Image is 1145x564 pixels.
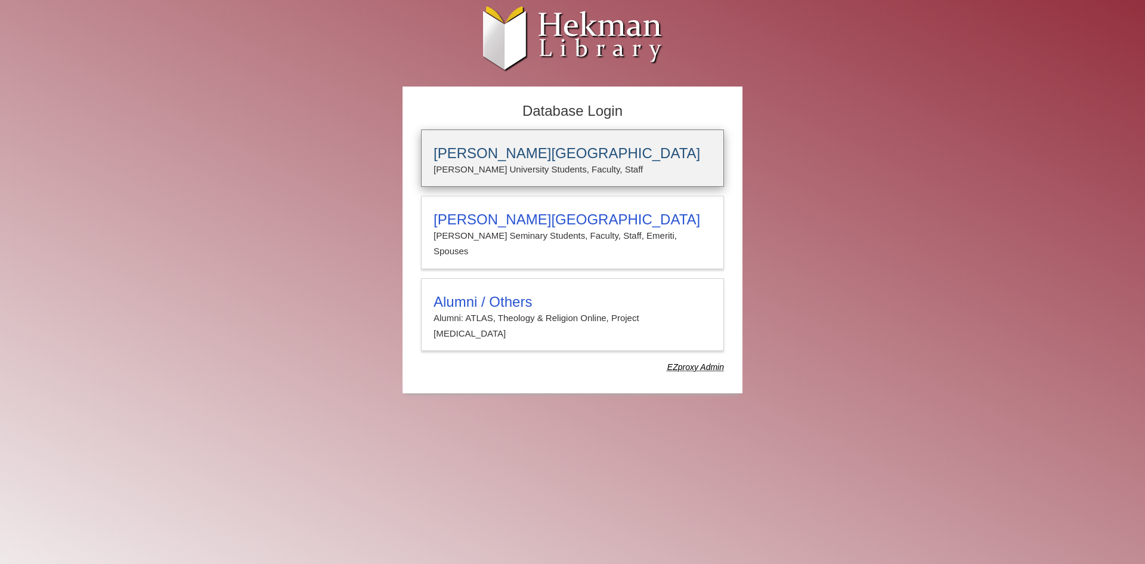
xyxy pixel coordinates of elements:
[421,196,724,269] a: [PERSON_NAME][GEOGRAPHIC_DATA][PERSON_NAME] Seminary Students, Faculty, Staff, Emeriti, Spouses
[667,362,724,372] dfn: Use Alumni login
[434,310,711,342] p: Alumni: ATLAS, Theology & Religion Online, Project [MEDICAL_DATA]
[434,294,711,310] h3: Alumni / Others
[421,130,724,187] a: [PERSON_NAME][GEOGRAPHIC_DATA][PERSON_NAME] University Students, Faculty, Staff
[434,145,711,162] h3: [PERSON_NAME][GEOGRAPHIC_DATA]
[415,99,730,124] h2: Database Login
[434,211,711,228] h3: [PERSON_NAME][GEOGRAPHIC_DATA]
[434,294,711,342] summary: Alumni / OthersAlumni: ATLAS, Theology & Religion Online, Project [MEDICAL_DATA]
[434,228,711,260] p: [PERSON_NAME] Seminary Students, Faculty, Staff, Emeriti, Spouses
[434,162,711,177] p: [PERSON_NAME] University Students, Faculty, Staff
